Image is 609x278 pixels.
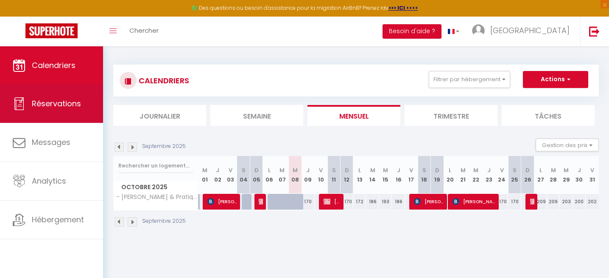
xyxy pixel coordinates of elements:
abbr: L [449,166,451,174]
li: Tâches [502,105,595,126]
span: [PERSON_NAME] [259,193,263,210]
abbr: M [564,166,569,174]
a: ... [GEOGRAPHIC_DATA] [466,17,580,46]
th: 08 [289,156,302,194]
abbr: M [383,166,388,174]
th: 27 [534,156,547,194]
input: Rechercher un logement... [118,158,193,173]
th: 16 [392,156,405,194]
div: 209 [547,194,560,210]
abbr: D [345,166,349,174]
abbr: V [500,166,504,174]
a: >>> ICI <<<< [388,4,418,11]
div: 193 [379,194,392,210]
abbr: M [202,166,207,174]
abbr: D [525,166,530,174]
th: 29 [560,156,573,194]
button: Actions [523,71,588,88]
div: 200 [573,194,586,210]
th: 23 [482,156,495,194]
div: 170 [508,194,521,210]
th: 19 [431,156,444,194]
span: Réservations [32,98,81,109]
abbr: V [409,166,413,174]
span: Messages [32,137,70,148]
abbr: M [551,166,556,174]
abbr: J [487,166,491,174]
abbr: M [473,166,478,174]
th: 17 [405,156,418,194]
abbr: L [358,166,361,174]
th: 10 [315,156,327,194]
abbr: V [229,166,232,174]
th: 11 [327,156,340,194]
div: 172 [353,194,366,210]
img: Super Booking [25,23,78,38]
abbr: D [435,166,439,174]
abbr: M [293,166,298,174]
th: 25 [508,156,521,194]
th: 07 [276,156,288,194]
p: Septembre 2025 [142,217,186,225]
button: Gestion des prix [536,139,599,151]
li: Journalier [113,105,206,126]
abbr: J [216,166,219,174]
th: 02 [211,156,224,194]
th: 21 [457,156,469,194]
div: 209 [534,194,547,210]
abbr: J [306,166,310,174]
div: 170 [495,194,508,210]
th: 04 [237,156,250,194]
span: [PERSON_NAME] [414,193,444,210]
abbr: L [539,166,542,174]
th: 20 [444,156,456,194]
div: 170 [340,194,353,210]
abbr: J [397,166,400,174]
div: 186 [392,194,405,210]
th: 30 [573,156,586,194]
li: Semaine [210,105,303,126]
abbr: M [279,166,285,174]
abbr: S [513,166,517,174]
th: 03 [224,156,237,194]
th: 12 [340,156,353,194]
th: 24 [495,156,508,194]
abbr: V [590,166,594,174]
abbr: S [242,166,246,174]
th: 01 [198,156,211,194]
span: Hébergement [32,214,84,225]
div: 203 [560,194,573,210]
abbr: S [422,166,426,174]
abbr: S [332,166,336,174]
span: Analytics [32,176,66,186]
span: - [PERSON_NAME] & Pratique proche [GEOGRAPHIC_DATA] [115,194,200,200]
li: Trimestre [405,105,497,126]
span: [PERSON_NAME] [207,193,237,210]
button: Filtrer par hébergement [429,71,510,88]
abbr: L [268,166,271,174]
img: ... [472,24,485,37]
th: 26 [521,156,534,194]
th: 13 [353,156,366,194]
span: Octobre 2025 [114,181,198,193]
div: 170 [302,194,314,210]
th: 05 [250,156,263,194]
img: logout [589,26,600,37]
th: 15 [379,156,392,194]
abbr: M [370,166,375,174]
a: Chercher [123,17,165,46]
span: [PERSON_NAME] [453,193,495,210]
div: 202 [586,194,599,210]
span: [PERSON_NAME] [530,193,534,210]
th: 18 [418,156,430,194]
th: 31 [586,156,599,194]
span: Chercher [129,26,159,35]
li: Mensuel [307,105,400,126]
th: 28 [547,156,560,194]
th: 06 [263,156,276,194]
button: Besoin d'aide ? [383,24,441,39]
th: 09 [302,156,314,194]
th: 22 [469,156,482,194]
th: 14 [366,156,379,194]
